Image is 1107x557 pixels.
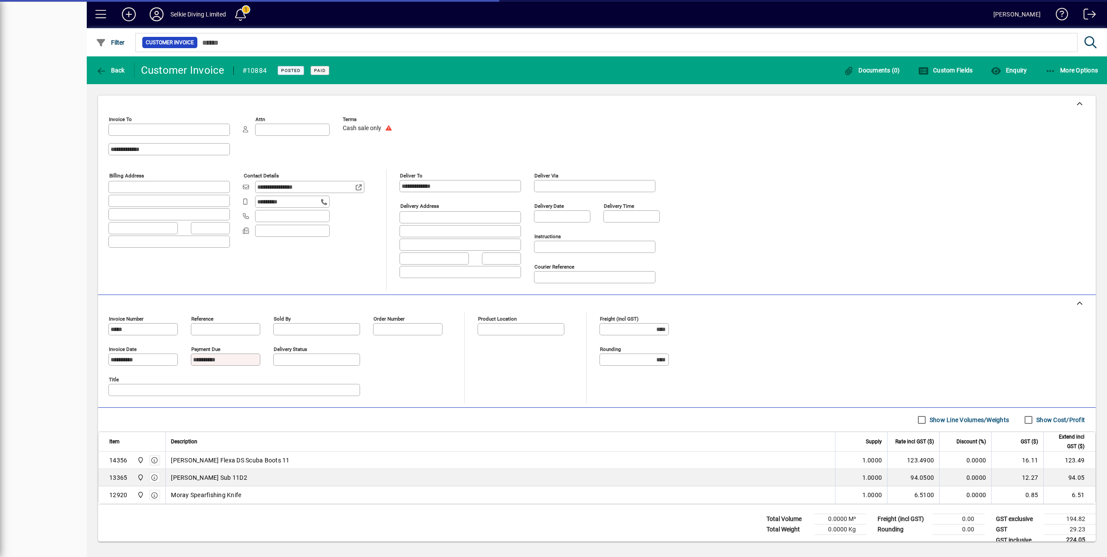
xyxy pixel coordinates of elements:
[989,62,1029,78] button: Enquiry
[171,491,241,499] span: Moray Spearfishing Knife
[171,437,197,446] span: Description
[242,64,267,78] div: #10884
[478,316,517,322] mat-label: Product location
[600,346,621,352] mat-label: Rounding
[1077,2,1096,30] a: Logout
[274,316,291,322] mat-label: Sold by
[534,233,561,239] mat-label: Instructions
[814,524,866,535] td: 0.0000 Kg
[992,524,1044,535] td: GST
[604,203,634,209] mat-label: Delivery time
[281,68,301,73] span: Posted
[94,35,127,50] button: Filter
[939,452,991,469] td: 0.0000
[895,437,934,446] span: Rate incl GST ($)
[1045,67,1098,74] span: More Options
[534,264,574,270] mat-label: Courier Reference
[170,7,226,21] div: Selkie Diving Limited
[171,473,247,482] span: [PERSON_NAME] Sub 11D2
[534,173,558,179] mat-label: Deliver via
[862,456,882,465] span: 1.0000
[1049,2,1068,30] a: Knowledge Base
[143,7,170,22] button: Profile
[991,469,1043,486] td: 12.27
[314,68,326,73] span: Paid
[96,39,125,46] span: Filter
[933,524,985,535] td: 0.00
[993,7,1041,21] div: [PERSON_NAME]
[814,514,866,524] td: 0.0000 M³
[918,67,973,74] span: Custom Fields
[400,173,422,179] mat-label: Deliver To
[992,514,1044,524] td: GST exclusive
[1049,432,1084,451] span: Extend incl GST ($)
[991,486,1043,504] td: 0.85
[842,62,902,78] button: Documents (0)
[893,473,934,482] div: 94.0500
[1044,524,1096,535] td: 29.23
[933,514,985,524] td: 0.00
[873,514,933,524] td: Freight (incl GST)
[866,437,882,446] span: Supply
[762,524,814,535] td: Total Weight
[109,346,137,352] mat-label: Invoice date
[534,203,564,209] mat-label: Delivery date
[191,346,220,352] mat-label: Payment due
[87,62,134,78] app-page-header-button: Back
[96,67,125,74] span: Back
[1043,486,1095,504] td: 6.51
[600,316,639,322] mat-label: Freight (incl GST)
[1044,514,1096,524] td: 194.82
[171,456,289,465] span: [PERSON_NAME] Flexa DS Scuba Boots 11
[916,62,975,78] button: Custom Fields
[762,514,814,524] td: Total Volume
[862,473,882,482] span: 1.0000
[109,491,127,499] div: 12920
[1043,452,1095,469] td: 123.49
[1044,535,1096,546] td: 224.05
[893,456,934,465] div: 123.4900
[343,117,395,122] span: Terms
[94,62,127,78] button: Back
[115,7,143,22] button: Add
[109,377,119,383] mat-label: Title
[939,469,991,486] td: 0.0000
[893,491,934,499] div: 6.5100
[1021,437,1038,446] span: GST ($)
[991,67,1027,74] span: Enquiry
[939,486,991,504] td: 0.0000
[274,346,307,352] mat-label: Delivery status
[991,452,1043,469] td: 16.11
[109,456,127,465] div: 14356
[191,316,213,322] mat-label: Reference
[343,125,381,132] span: Cash sale only
[992,535,1044,546] td: GST inclusive
[109,437,120,446] span: Item
[109,473,127,482] div: 13365
[109,316,144,322] mat-label: Invoice number
[109,116,132,122] mat-label: Invoice To
[255,116,265,122] mat-label: Attn
[373,316,405,322] mat-label: Order number
[928,416,1009,424] label: Show Line Volumes/Weights
[844,67,900,74] span: Documents (0)
[141,63,225,77] div: Customer Invoice
[862,491,882,499] span: 1.0000
[1043,62,1100,78] button: More Options
[1035,416,1085,424] label: Show Cost/Profit
[956,437,986,446] span: Discount (%)
[873,524,933,535] td: Rounding
[146,38,194,47] span: Customer Invoice
[1043,469,1095,486] td: 94.05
